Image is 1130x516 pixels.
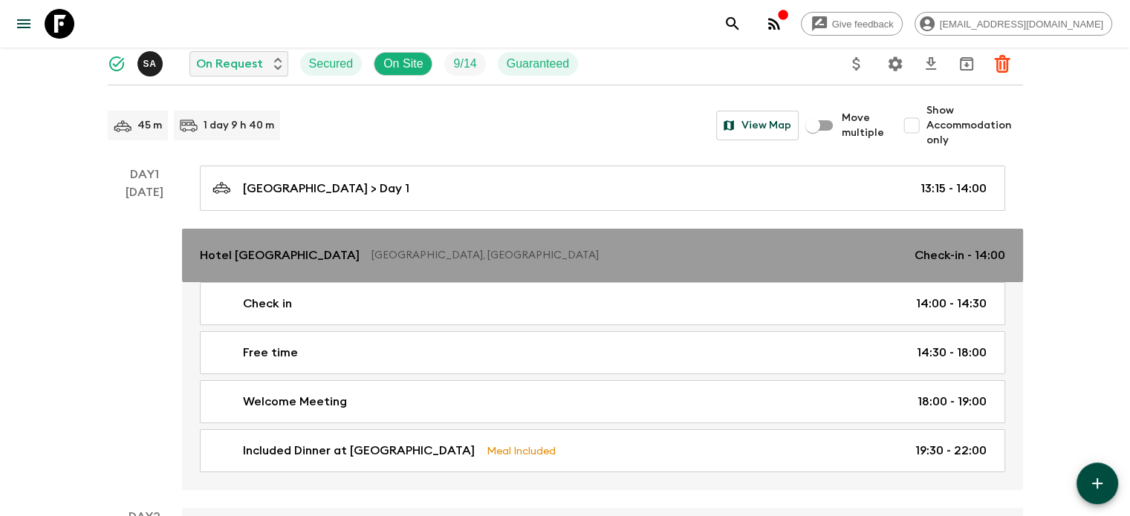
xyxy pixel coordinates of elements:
[453,55,476,73] p: 9 / 14
[487,442,556,459] p: Meal Included
[200,429,1005,472] a: Included Dinner at [GEOGRAPHIC_DATA]Meal Included19:30 - 22:00
[915,442,987,460] p: 19:30 - 22:00
[182,229,1023,282] a: Hotel [GEOGRAPHIC_DATA][GEOGRAPHIC_DATA], [GEOGRAPHIC_DATA]Check-in - 14:00
[9,9,39,39] button: menu
[200,166,1005,211] a: [GEOGRAPHIC_DATA] > Day 113:15 - 14:00
[444,52,485,76] div: Trip Fill
[196,55,263,73] p: On Request
[200,282,1005,325] a: Check in14:00 - 14:30
[952,49,981,79] button: Archive (Completed, Cancelled or Unsynced Departures only)
[932,19,1111,30] span: [EMAIL_ADDRESS][DOMAIN_NAME]
[916,49,946,79] button: Download CSV
[243,442,475,460] p: Included Dinner at [GEOGRAPHIC_DATA]
[801,12,903,36] a: Give feedback
[842,49,871,79] button: Update Price, Early Bird Discount and Costs
[243,344,298,362] p: Free time
[383,55,423,73] p: On Site
[842,111,885,140] span: Move multiple
[137,56,166,68] span: Samir Achahri
[824,19,902,30] span: Give feedback
[243,393,347,411] p: Welcome Meeting
[987,49,1017,79] button: Delete
[880,49,910,79] button: Settings
[300,52,363,76] div: Secured
[143,58,157,70] p: S A
[243,180,409,197] p: [GEOGRAPHIC_DATA] > Day 1
[204,118,274,133] p: 1 day 9 h 40 m
[926,103,1023,148] span: Show Accommodation only
[716,111,799,140] button: View Map
[108,55,126,73] svg: Synced Successfully
[200,380,1005,423] a: Welcome Meeting18:00 - 19:00
[507,55,570,73] p: Guaranteed
[200,331,1005,374] a: Free time14:30 - 18:00
[137,51,166,76] button: SA
[371,248,903,263] p: [GEOGRAPHIC_DATA], [GEOGRAPHIC_DATA]
[915,246,1005,264] p: Check-in - 14:00
[915,12,1112,36] div: [EMAIL_ADDRESS][DOMAIN_NAME]
[920,180,987,197] p: 13:15 - 14:00
[918,393,987,411] p: 18:00 - 19:00
[137,118,162,133] p: 45 m
[374,52,432,76] div: On Site
[126,183,163,490] div: [DATE]
[108,166,182,183] p: Day 1
[917,344,987,362] p: 14:30 - 18:00
[200,246,360,264] p: Hotel [GEOGRAPHIC_DATA]
[916,295,987,313] p: 14:00 - 14:30
[718,9,747,39] button: search adventures
[309,55,354,73] p: Secured
[243,295,292,313] p: Check in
